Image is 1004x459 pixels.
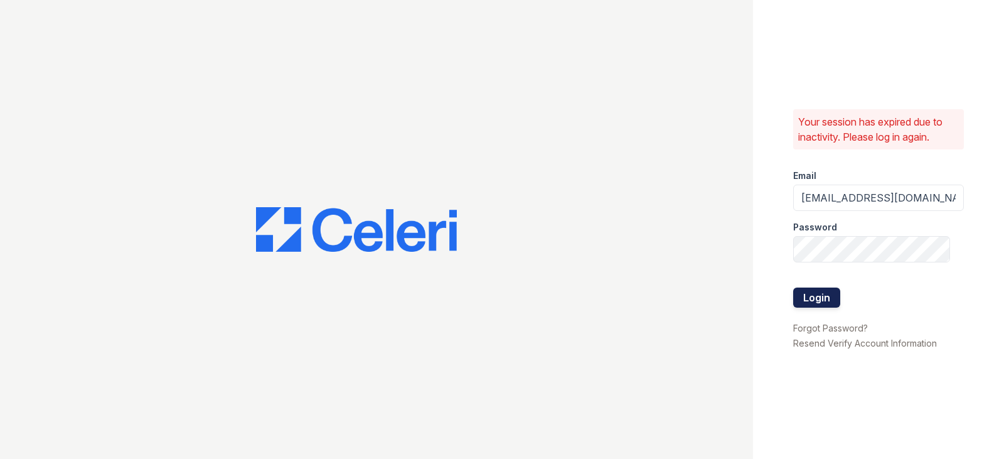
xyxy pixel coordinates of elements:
[793,323,868,333] a: Forgot Password?
[793,170,816,182] label: Email
[793,288,840,308] button: Login
[798,114,959,144] p: Your session has expired due to inactivity. Please log in again.
[793,338,937,348] a: Resend Verify Account Information
[256,207,457,252] img: CE_Logo_Blue-a8612792a0a2168367f1c8372b55b34899dd931a85d93a1a3d3e32e68fde9ad4.png
[793,221,837,234] label: Password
